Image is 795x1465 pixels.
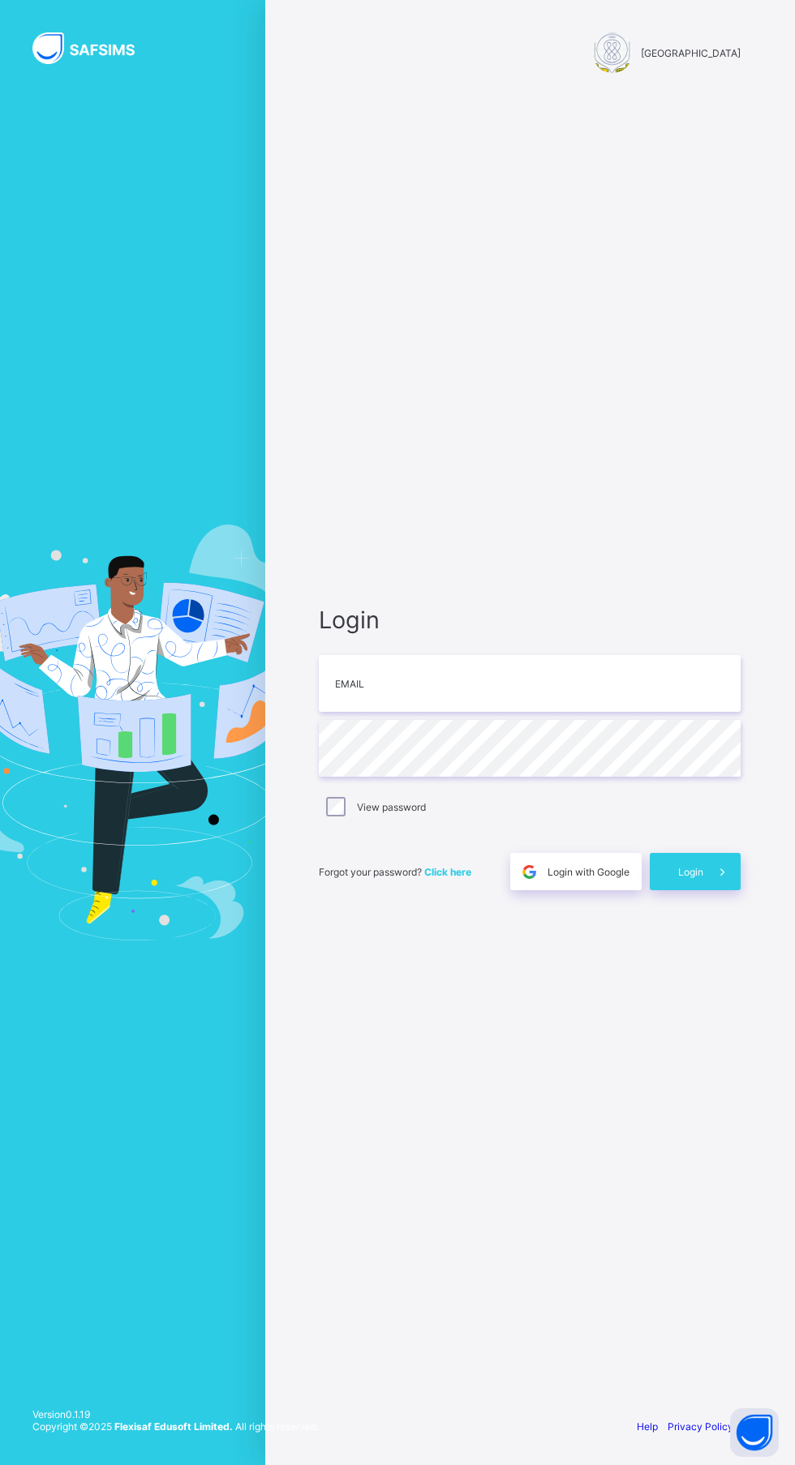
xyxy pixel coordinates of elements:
[678,866,703,878] span: Login
[641,47,741,59] span: [GEOGRAPHIC_DATA]
[319,606,741,634] span: Login
[548,866,630,878] span: Login with Google
[730,1408,779,1457] button: Open asap
[424,866,471,878] a: Click here
[32,1408,319,1420] span: Version 0.1.19
[637,1420,658,1433] a: Help
[114,1420,233,1433] strong: Flexisaf Edusoft Limited.
[32,32,154,64] img: SAFSIMS Logo
[357,801,426,813] label: View password
[32,1420,319,1433] span: Copyright © 2025 All rights reserved.
[668,1420,733,1433] a: Privacy Policy
[319,866,471,878] span: Forgot your password?
[520,863,539,881] img: google.396cfc9801f0270233282035f929180a.svg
